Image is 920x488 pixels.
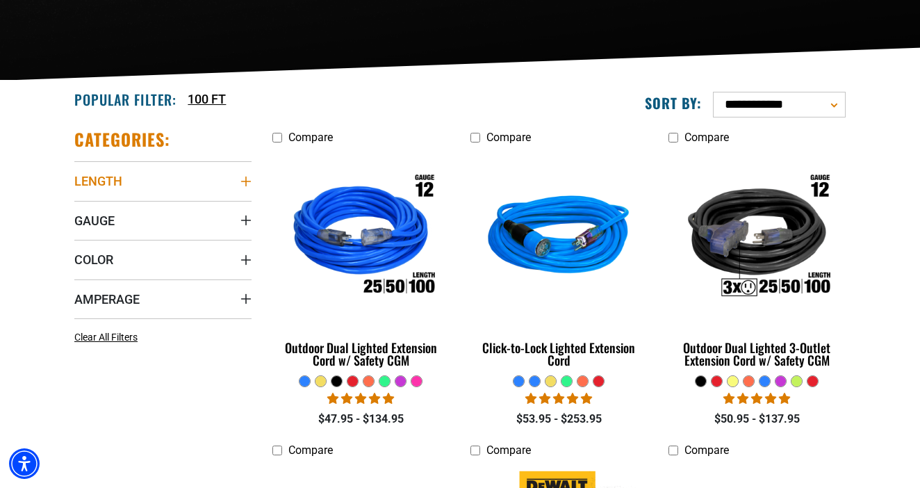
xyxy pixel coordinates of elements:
span: Clear All Filters [74,332,138,343]
div: Outdoor Dual Lighted Extension Cord w/ Safety CGM [272,341,450,366]
summary: Color [74,240,252,279]
span: Compare [684,444,729,457]
span: 4.80 stars [723,392,790,405]
span: Compare [288,444,333,457]
h2: Popular Filter: [74,90,176,108]
a: Outdoor Dual Lighted 3-Outlet Extension Cord w/ Safety CGM Outdoor Dual Lighted 3-Outlet Extensio... [668,151,846,375]
label: Sort by: [645,94,702,112]
summary: Amperage [74,279,252,318]
a: blue Click-to-Lock Lighted Extension Cord [470,151,648,375]
a: 100 FT [188,90,226,108]
span: Gauge [74,213,115,229]
a: Outdoor Dual Lighted Extension Cord w/ Safety CGM Outdoor Dual Lighted Extension Cord w/ Safety CGM [272,151,450,375]
summary: Length [74,161,252,200]
span: 4.87 stars [525,392,592,405]
img: Outdoor Dual Lighted Extension Cord w/ Safety CGM [274,158,449,318]
span: Compare [684,131,729,144]
span: Color [74,252,113,268]
div: Accessibility Menu [9,448,40,479]
div: $53.95 - $253.95 [470,411,648,428]
span: Length [74,173,122,189]
img: Outdoor Dual Lighted 3-Outlet Extension Cord w/ Safety CGM [669,158,844,318]
span: 4.82 stars [327,392,394,405]
span: Amperage [74,291,140,307]
img: blue [471,158,646,318]
a: Clear All Filters [74,330,143,345]
summary: Gauge [74,201,252,240]
span: Compare [288,131,333,144]
div: $47.95 - $134.95 [272,411,450,428]
span: Compare [486,444,531,457]
div: Outdoor Dual Lighted 3-Outlet Extension Cord w/ Safety CGM [668,341,846,366]
h2: Categories: [74,129,170,150]
div: Click-to-Lock Lighted Extension Cord [470,341,648,366]
span: Compare [486,131,531,144]
div: $50.95 - $137.95 [668,411,846,428]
